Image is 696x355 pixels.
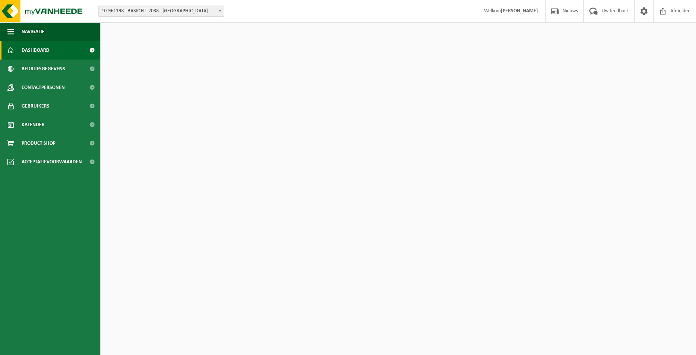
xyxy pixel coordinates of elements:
[99,6,224,16] span: 10-961198 - BASIC FIT 2038 - BRUSSEL
[98,6,224,17] span: 10-961198 - BASIC FIT 2038 - BRUSSEL
[22,78,65,97] span: Contactpersonen
[501,8,538,14] strong: [PERSON_NAME]
[22,153,82,171] span: Acceptatievoorwaarden
[22,97,49,115] span: Gebruikers
[22,41,49,60] span: Dashboard
[22,22,45,41] span: Navigatie
[22,115,45,134] span: Kalender
[22,60,65,78] span: Bedrijfsgegevens
[22,134,55,153] span: Product Shop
